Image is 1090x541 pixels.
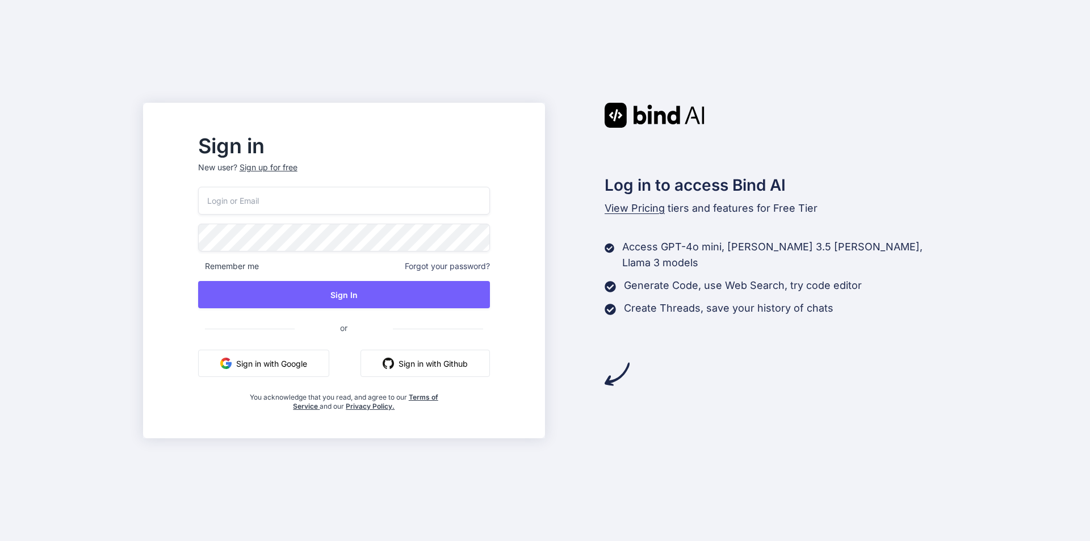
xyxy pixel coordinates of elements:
span: or [295,314,393,342]
img: arrow [605,362,630,387]
h2: Sign in [198,137,490,155]
span: Forgot your password? [405,261,490,272]
h2: Log in to access Bind AI [605,173,948,197]
button: Sign In [198,281,490,308]
a: Privacy Policy. [346,402,395,410]
img: Bind AI logo [605,103,705,128]
p: New user? [198,162,490,187]
img: google [220,358,232,369]
span: View Pricing [605,202,665,214]
button: Sign in with Github [360,350,490,377]
p: Create Threads, save your history of chats [624,300,833,316]
button: Sign in with Google [198,350,329,377]
img: github [383,358,394,369]
a: Terms of Service [293,393,438,410]
input: Login or Email [198,187,490,215]
div: You acknowledge that you read, and agree to our and our [246,386,441,411]
span: Remember me [198,261,259,272]
p: Access GPT-4o mini, [PERSON_NAME] 3.5 [PERSON_NAME], Llama 3 models [622,239,947,271]
div: Sign up for free [240,162,297,173]
p: tiers and features for Free Tier [605,200,948,216]
p: Generate Code, use Web Search, try code editor [624,278,862,293]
